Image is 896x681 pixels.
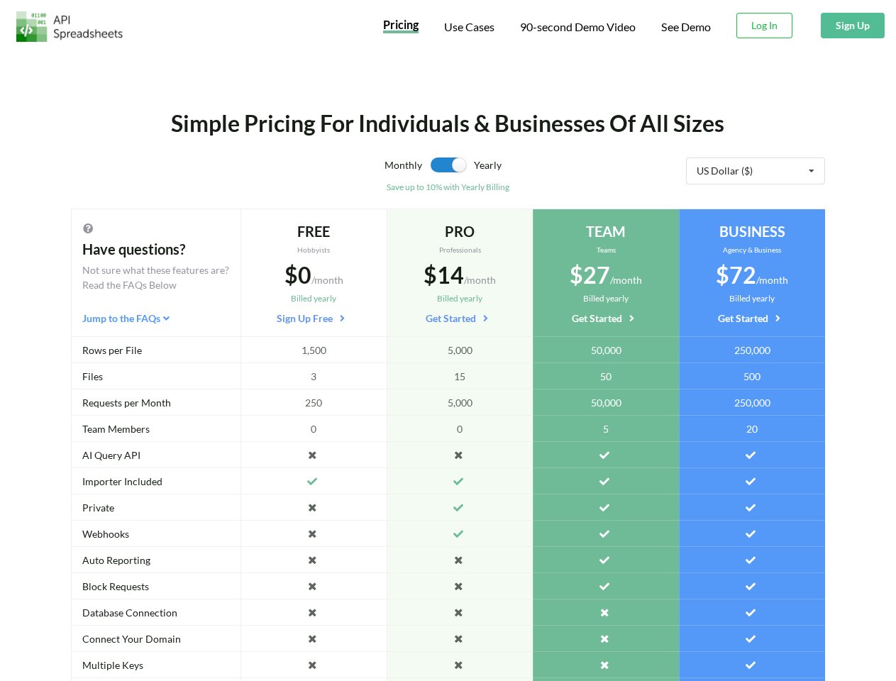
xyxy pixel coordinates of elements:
[398,245,521,255] div: Professionals
[520,21,636,33] span: 90-second Demo Video
[756,274,788,286] span: /month
[743,369,761,384] span: 500
[690,245,814,255] div: Agency & Business
[135,106,761,140] div: Simple Pricing For Individuals & Businesses Of All Sizes
[474,157,631,181] div: Yearly
[424,261,464,289] span: $14
[398,221,521,242] div: PRO
[544,245,668,255] div: Teams
[265,157,422,181] div: Monthly
[661,20,711,35] a: See Demo
[284,261,311,289] span: $0
[252,221,375,242] div: FREE
[305,395,322,410] span: 250
[697,166,753,176] div: US Dollar ($)
[71,416,240,442] div: Team Members
[16,11,123,42] img: Logo.png
[71,442,240,468] div: AI Query API
[82,311,229,326] div: Jump to the FAQs
[716,261,756,289] span: $72
[690,292,814,305] div: Billed yearly
[71,599,240,626] div: Database Connection
[736,13,792,38] button: Log In
[454,369,465,384] span: 15
[603,421,609,436] span: 5
[734,395,770,410] span: 250,000
[71,363,240,389] div: Files
[426,311,494,324] a: Get Started
[277,311,350,324] a: Sign Up Free
[71,468,240,494] div: Importer Included
[544,221,668,242] div: TEAM
[71,652,240,678] div: Multiple Keys
[570,261,610,289] span: $27
[591,343,621,358] span: 50,000
[71,494,240,521] div: Private
[457,421,463,436] span: 0
[71,547,240,573] div: Auto Reporting
[252,292,375,305] div: Billed yearly
[821,13,885,38] button: Sign Up
[311,421,316,436] span: 0
[591,395,621,410] span: 50,000
[302,343,326,358] span: 1,500
[265,181,631,194] div: Save up to 10% with Yearly Billing
[71,573,240,599] div: Block Requests
[600,369,612,384] span: 50
[572,311,640,324] a: Get Started
[252,245,375,255] div: Hobbyists
[71,521,240,547] div: Webhooks
[448,395,472,410] span: 5,000
[82,238,229,260] div: Have questions?
[690,221,814,242] div: BUSINESS
[734,343,770,358] span: 250,000
[311,274,343,286] span: /month
[444,20,494,33] span: Use Cases
[746,421,758,436] span: 20
[464,274,496,286] span: /month
[448,343,472,358] span: 5,000
[610,274,642,286] span: /month
[71,337,240,363] div: Rows per File
[82,262,229,292] div: Not sure what these features are? Read the FAQs Below
[718,311,786,324] a: Get Started
[383,18,419,31] span: Pricing
[311,369,316,384] span: 3
[71,389,240,416] div: Requests per Month
[71,626,240,652] div: Connect Your Domain
[544,292,668,305] div: Billed yearly
[398,292,521,305] div: Billed yearly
